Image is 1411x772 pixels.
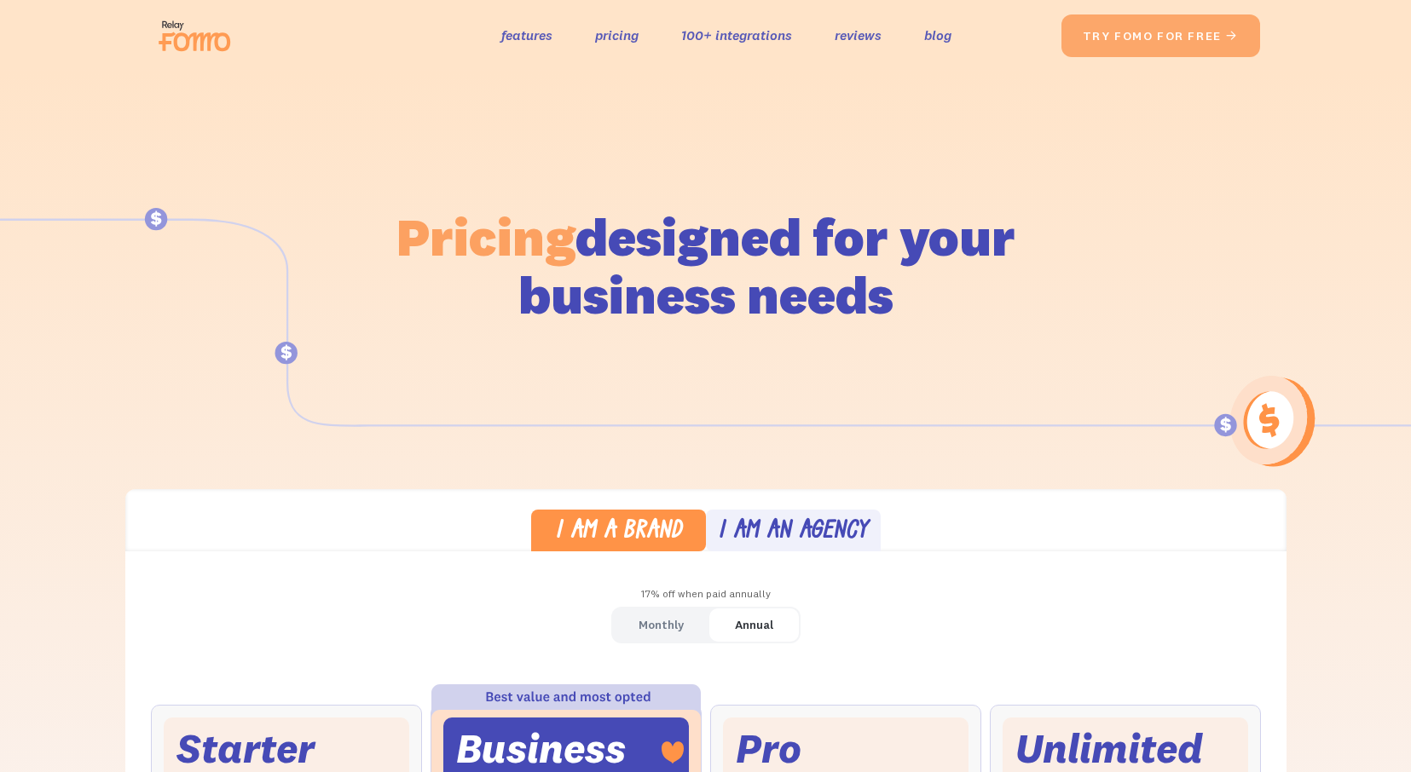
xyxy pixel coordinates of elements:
[555,520,682,544] div: I am a brand
[501,23,552,48] a: features
[718,520,868,544] div: I am an agency
[835,23,882,48] a: reviews
[456,730,626,767] div: Business
[639,613,684,637] div: Monthly
[735,613,773,637] div: Annual
[125,582,1287,607] div: 17% off when paid annually
[736,730,801,767] div: Pro
[176,730,315,767] div: Starter
[1061,14,1260,57] a: try fomo for free
[924,23,951,48] a: blog
[396,208,1016,324] h1: designed for your business needs
[1015,730,1203,767] div: Unlimited
[1225,28,1239,43] span: 
[396,204,575,269] span: Pricing
[681,23,792,48] a: 100+ integrations
[595,23,639,48] a: pricing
